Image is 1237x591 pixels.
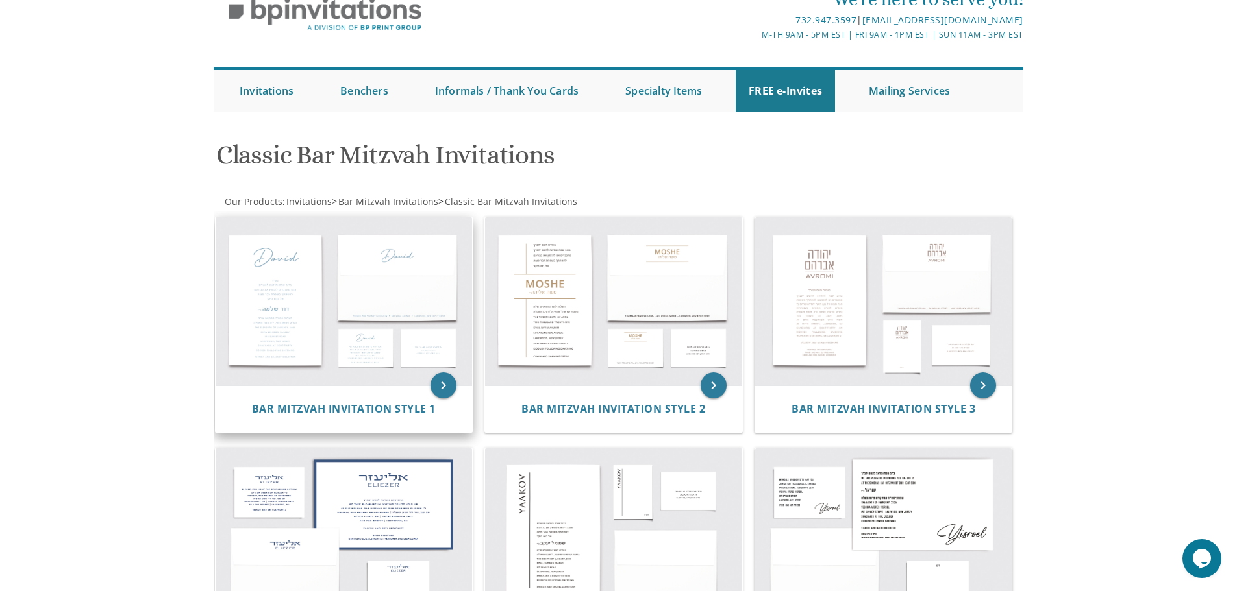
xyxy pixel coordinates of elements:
[445,195,577,208] span: Classic Bar Mitzvah Invitations
[444,195,577,208] a: Classic Bar Mitzvah Invitations
[792,403,975,415] a: Bar Mitzvah Invitation Style 3
[862,14,1023,26] a: [EMAIL_ADDRESS][DOMAIN_NAME]
[795,14,856,26] a: 732.947.3597
[216,217,473,386] img: Bar Mitzvah Invitation Style 1
[337,195,438,208] a: Bar Mitzvah Invitations
[431,372,456,398] a: keyboard_arrow_right
[521,403,705,415] a: Bar Mitzvah Invitation Style 2
[970,372,996,398] a: keyboard_arrow_right
[252,402,436,416] span: Bar Mitzvah Invitation Style 1
[485,217,742,386] img: Bar Mitzvah Invitation Style 2
[521,402,705,416] span: Bar Mitzvah Invitation Style 2
[227,70,306,112] a: Invitations
[223,195,282,208] a: Our Products
[327,70,401,112] a: Benchers
[286,195,332,208] span: Invitations
[285,195,332,208] a: Invitations
[1182,539,1224,578] iframe: chat widget
[332,195,438,208] span: >
[484,28,1023,42] div: M-Th 9am - 5pm EST | Fri 9am - 1pm EST | Sun 11am - 3pm EST
[438,195,577,208] span: >
[736,70,835,112] a: FREE e-Invites
[792,402,975,416] span: Bar Mitzvah Invitation Style 3
[422,70,592,112] a: Informals / Thank You Cards
[856,70,963,112] a: Mailing Services
[252,403,436,415] a: Bar Mitzvah Invitation Style 1
[701,372,727,398] a: keyboard_arrow_right
[755,217,1012,386] img: Bar Mitzvah Invitation Style 3
[338,195,438,208] span: Bar Mitzvah Invitations
[612,70,715,112] a: Specialty Items
[214,195,619,208] div: :
[216,141,746,179] h1: Classic Bar Mitzvah Invitations
[484,12,1023,28] div: |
